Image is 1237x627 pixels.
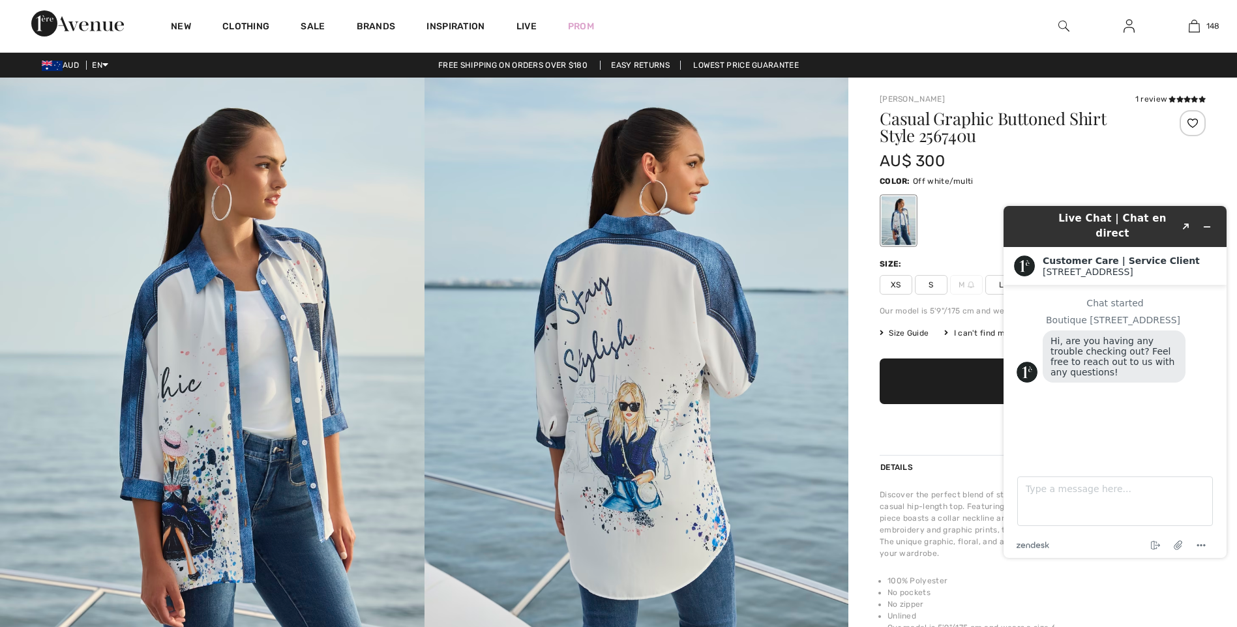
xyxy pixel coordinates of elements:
[1206,20,1220,32] span: 148
[301,21,325,35] a: Sale
[880,275,912,295] span: XS
[1113,18,1145,35] a: Sign In
[985,275,1018,295] span: L
[880,258,904,270] div: Size:
[1124,18,1135,34] img: My Info
[880,152,945,170] span: AU$ 300
[516,20,537,33] a: Live
[880,327,929,339] span: Size Guide
[683,61,809,70] a: Lowest Price Guarantee
[1058,18,1069,34] img: search the website
[222,21,269,35] a: Clothing
[880,489,1206,559] div: Discover the perfect blend of style and comfort with [PERSON_NAME] chic and casual hip-length top...
[887,598,1206,610] li: No zipper
[880,95,945,104] a: [PERSON_NAME]
[880,305,1206,317] div: Our model is 5'9"/175 cm and wears a size 6.
[882,196,916,245] div: Off white/multi
[968,282,974,288] img: ring-m.svg
[993,196,1237,568] iframe: Find more information here
[42,61,63,71] img: Australian Dollar
[915,275,947,295] span: S
[428,61,598,70] a: Free shipping on orders over $180
[357,21,396,35] a: Brands
[1135,93,1206,105] div: 1 review
[880,456,916,479] div: Details
[568,20,594,33] a: Prom
[880,358,1206,404] button: Add to Bag
[600,61,681,70] a: Easy Returns
[1162,18,1226,34] a: 148
[880,110,1152,144] h1: Casual Graphic Buttoned Shirt Style 256740u
[92,61,108,70] span: EN
[171,21,191,35] a: New
[880,177,910,186] span: Color:
[913,177,974,186] span: Off white/multi
[950,275,983,295] span: M
[29,9,55,21] span: Chat
[42,61,84,70] span: AUD
[887,575,1206,587] li: 100% Polyester
[426,21,484,35] span: Inspiration
[944,327,1026,339] div: I can't find my size
[31,10,124,36] img: 1ère Avenue
[1189,18,1200,34] img: My Bag
[887,587,1206,598] li: No pockets
[887,610,1206,622] li: Unlined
